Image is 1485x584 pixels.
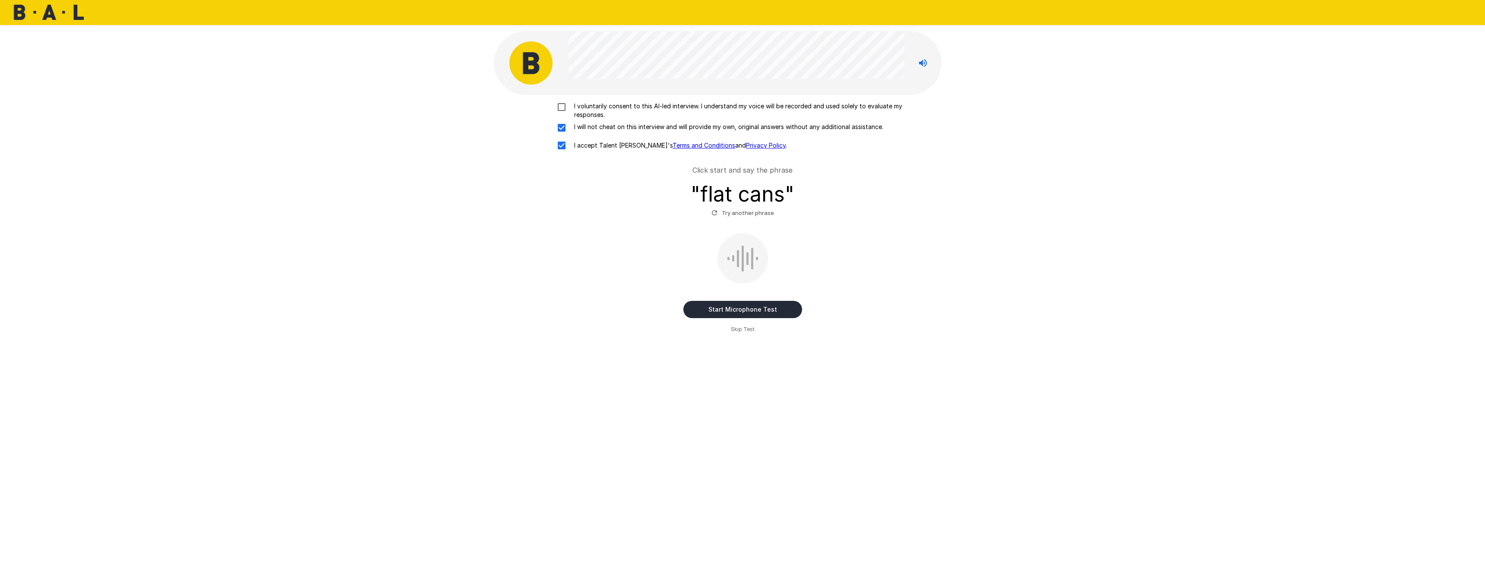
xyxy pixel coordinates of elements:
[571,141,787,150] p: I accept Talent [PERSON_NAME]'s and .
[673,142,735,149] a: Terms and Conditions
[746,142,786,149] a: Privacy Policy
[692,165,793,175] p: Click start and say the phrase
[709,206,776,220] button: Try another phrase
[731,325,755,334] span: Skip Test
[914,54,932,72] button: Stop reading questions aloud
[509,41,553,85] img: bal_avatar.png
[571,123,883,131] p: I will not cheat on this interview and will provide my own, original answers without any addition...
[691,182,794,206] h3: " flat cans "
[571,102,932,119] p: I voluntarily consent to this AI-led interview. I understand my voice will be recorded and used s...
[683,301,802,318] button: Start Microphone Test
